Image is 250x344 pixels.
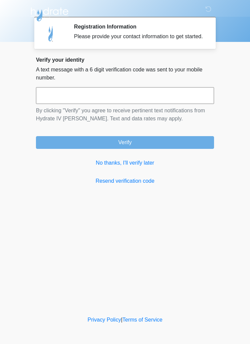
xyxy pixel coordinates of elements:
a: Privacy Policy [88,317,121,323]
a: Terms of Service [122,317,162,323]
p: A text message with a 6 digit verification code was sent to your mobile number. [36,66,214,82]
button: Verify [36,136,214,149]
a: No thanks, I'll verify later [36,159,214,167]
img: Hydrate IV Bar - Chandler Logo [29,5,70,22]
div: Please provide your contact information to get started. [74,33,204,41]
p: By clicking "Verify" you agree to receive pertinent text notifications from Hydrate IV [PERSON_NA... [36,107,214,123]
a: Resend verification code [36,177,214,185]
h2: Verify your identity [36,57,214,63]
a: | [121,317,122,323]
img: Agent Avatar [41,23,61,44]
